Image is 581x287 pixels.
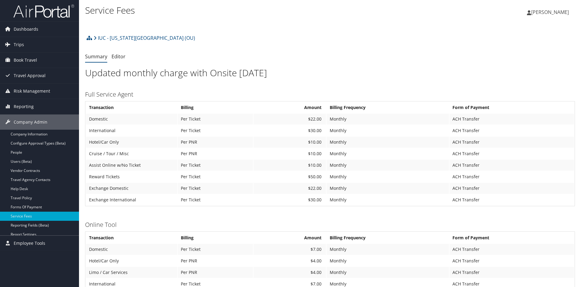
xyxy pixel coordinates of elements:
[178,183,253,194] td: Per Ticket
[253,267,326,278] td: $4.00
[86,194,177,205] td: Exchange International
[327,125,449,136] td: Monthly
[449,267,574,278] td: ACH Transfer
[86,171,177,182] td: Reward Tickets
[449,255,574,266] td: ACH Transfer
[86,183,177,194] td: Exchange Domestic
[14,37,24,52] span: Trips
[86,148,177,159] td: Cruise / Tour / Misc
[85,220,575,229] h3: Online Tool
[253,171,326,182] td: $50.00
[86,244,177,255] td: Domestic
[14,22,38,37] span: Dashboards
[327,148,449,159] td: Monthly
[112,53,125,60] a: Editor
[253,183,326,194] td: $22.00
[85,4,412,17] h1: Service Fees
[178,171,253,182] td: Per Ticket
[85,90,575,99] h3: Full Service Agent
[13,4,74,18] img: airportal-logo.png
[327,160,449,171] td: Monthly
[253,114,326,125] td: $22.00
[178,160,253,171] td: Per Ticket
[86,160,177,171] td: Assist Online w/No Ticket
[527,3,575,21] a: [PERSON_NAME]
[449,114,574,125] td: ACH Transfer
[449,171,574,182] td: ACH Transfer
[178,194,253,205] td: Per Ticket
[253,125,326,136] td: $30.00
[253,232,326,243] th: Amount
[449,244,574,255] td: ACH Transfer
[86,137,177,148] td: Hotel/Car Only
[327,255,449,266] td: Monthly
[178,267,253,278] td: Per PNR
[86,125,177,136] td: International
[327,194,449,205] td: Monthly
[253,160,326,171] td: $10.00
[253,194,326,205] td: $30.00
[449,160,574,171] td: ACH Transfer
[178,137,253,148] td: Per PNR
[14,53,37,68] span: Book Travel
[178,244,253,255] td: Per Ticket
[531,9,569,15] span: [PERSON_NAME]
[14,84,50,99] span: Risk Management
[449,183,574,194] td: ACH Transfer
[14,236,45,251] span: Employee Tools
[327,114,449,125] td: Monthly
[253,148,326,159] td: $10.00
[86,232,177,243] th: Transaction
[327,267,449,278] td: Monthly
[253,102,326,113] th: Amount
[449,232,574,243] th: Form of Payment
[86,114,177,125] td: Domestic
[449,125,574,136] td: ACH Transfer
[449,194,574,205] td: ACH Transfer
[178,114,253,125] td: Per Ticket
[85,53,107,60] a: Summary
[178,148,253,159] td: Per PNR
[327,171,449,182] td: Monthly
[449,102,574,113] th: Form of Payment
[14,114,47,130] span: Company Admin
[86,102,177,113] th: Transaction
[253,255,326,266] td: $4.00
[327,232,449,243] th: Billing Frequency
[327,137,449,148] td: Monthly
[14,68,46,83] span: Travel Approval
[253,244,326,255] td: $7.00
[85,67,575,79] h1: Updated monthly charge with Onsite [DATE]
[178,255,253,266] td: Per PNR
[14,99,34,114] span: Reporting
[449,148,574,159] td: ACH Transfer
[327,102,449,113] th: Billing Frequency
[178,102,253,113] th: Billing
[86,267,177,278] td: Limo / Car Services
[327,183,449,194] td: Monthly
[94,32,195,44] a: IUC - [US_STATE][GEOGRAPHIC_DATA] (OU)
[178,232,253,243] th: Billing
[178,125,253,136] td: Per Ticket
[86,255,177,266] td: Hotel/Car Only
[449,137,574,148] td: ACH Transfer
[253,137,326,148] td: $10.00
[327,244,449,255] td: Monthly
